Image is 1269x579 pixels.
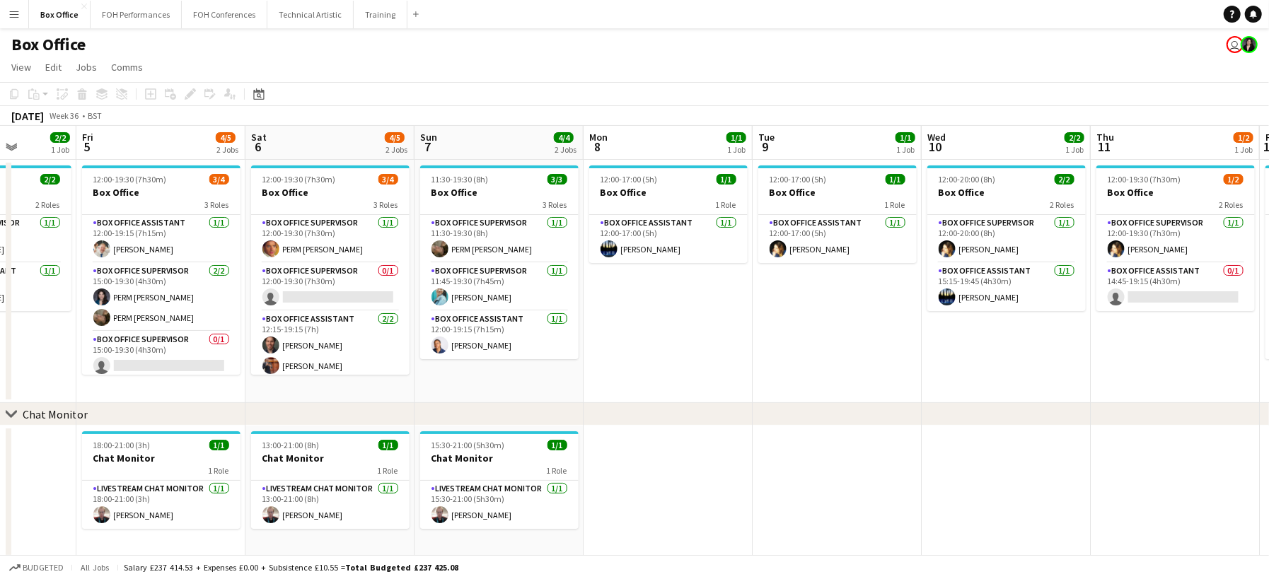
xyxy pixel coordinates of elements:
[7,560,66,575] button: Budgeted
[111,61,143,74] span: Comms
[23,563,64,573] span: Budgeted
[11,109,44,123] div: [DATE]
[354,1,407,28] button: Training
[105,58,149,76] a: Comms
[11,61,31,74] span: View
[47,110,82,121] span: Week 36
[11,34,86,55] h1: Box Office
[76,61,97,74] span: Jobs
[78,562,112,573] span: All jobs
[70,58,103,76] a: Jobs
[267,1,354,28] button: Technical Artistic
[1241,36,1258,53] app-user-avatar: Lexi Clare
[23,407,88,421] div: Chat Monitor
[91,1,182,28] button: FOH Performances
[29,1,91,28] button: Box Office
[182,1,267,28] button: FOH Conferences
[88,110,102,121] div: BST
[345,562,458,573] span: Total Budgeted £237 425.08
[40,58,67,76] a: Edit
[124,562,458,573] div: Salary £237 414.53 + Expenses £0.00 + Subsistence £10.55 =
[45,61,62,74] span: Edit
[6,58,37,76] a: View
[1227,36,1244,53] app-user-avatar: Millie Haldane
